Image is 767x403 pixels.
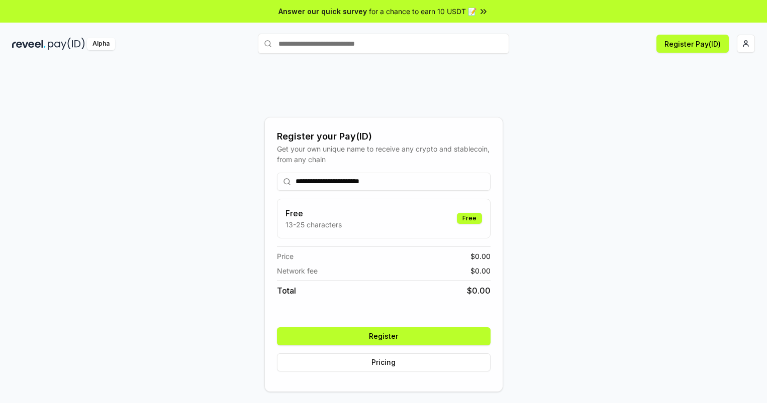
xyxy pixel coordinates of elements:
[277,265,318,276] span: Network fee
[277,129,491,144] div: Register your Pay(ID)
[470,265,491,276] span: $ 0.00
[48,38,85,50] img: pay_id
[656,35,729,53] button: Register Pay(ID)
[277,327,491,345] button: Register
[285,219,342,230] p: 13-25 characters
[277,144,491,165] div: Get your own unique name to receive any crypto and stablecoin, from any chain
[277,251,294,261] span: Price
[278,6,367,17] span: Answer our quick survey
[12,38,46,50] img: reveel_dark
[369,6,476,17] span: for a chance to earn 10 USDT 📝
[457,213,482,224] div: Free
[277,353,491,371] button: Pricing
[277,285,296,297] span: Total
[470,251,491,261] span: $ 0.00
[467,285,491,297] span: $ 0.00
[87,38,115,50] div: Alpha
[285,207,342,219] h3: Free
